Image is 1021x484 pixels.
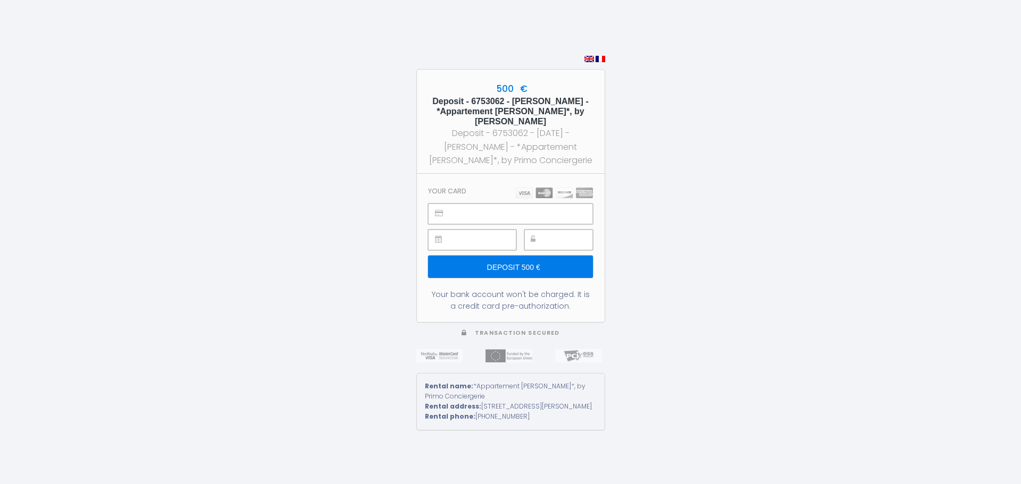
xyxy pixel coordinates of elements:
div: Your bank account won't be charged. It is a credit card pre-authorization. [428,288,592,312]
span: Transaction secured [475,329,559,337]
div: [PHONE_NUMBER] [425,412,597,422]
img: en.png [584,56,594,62]
strong: Rental name: [425,381,473,390]
img: fr.png [596,56,605,62]
img: carts.png [516,188,593,198]
div: Deposit - 6753062 - [DATE] - [PERSON_NAME] - *Appartement [PERSON_NAME]*, by Primo Conciergerie [426,126,595,166]
input: Deposit 500 € [428,256,592,278]
iframe: Cadre sécurisé pour la saisie du code de sécurité CVC [548,230,592,250]
strong: Rental address: [425,402,481,411]
h3: Your card [428,187,466,195]
span: 500 € [493,82,528,95]
iframe: Cadre sécurisé pour la saisie de la date d'expiration [452,230,515,250]
strong: Rental phone: [425,412,475,421]
div: *Appartement [PERSON_NAME]*, by Primo Conciergerie [425,381,597,402]
h5: Deposit - 6753062 - [PERSON_NAME] - *Appartement [PERSON_NAME]*, by [PERSON_NAME] [426,96,595,127]
iframe: Cadre sécurisé pour la saisie du numéro de carte [452,204,592,224]
div: [STREET_ADDRESS][PERSON_NAME] [425,402,597,412]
